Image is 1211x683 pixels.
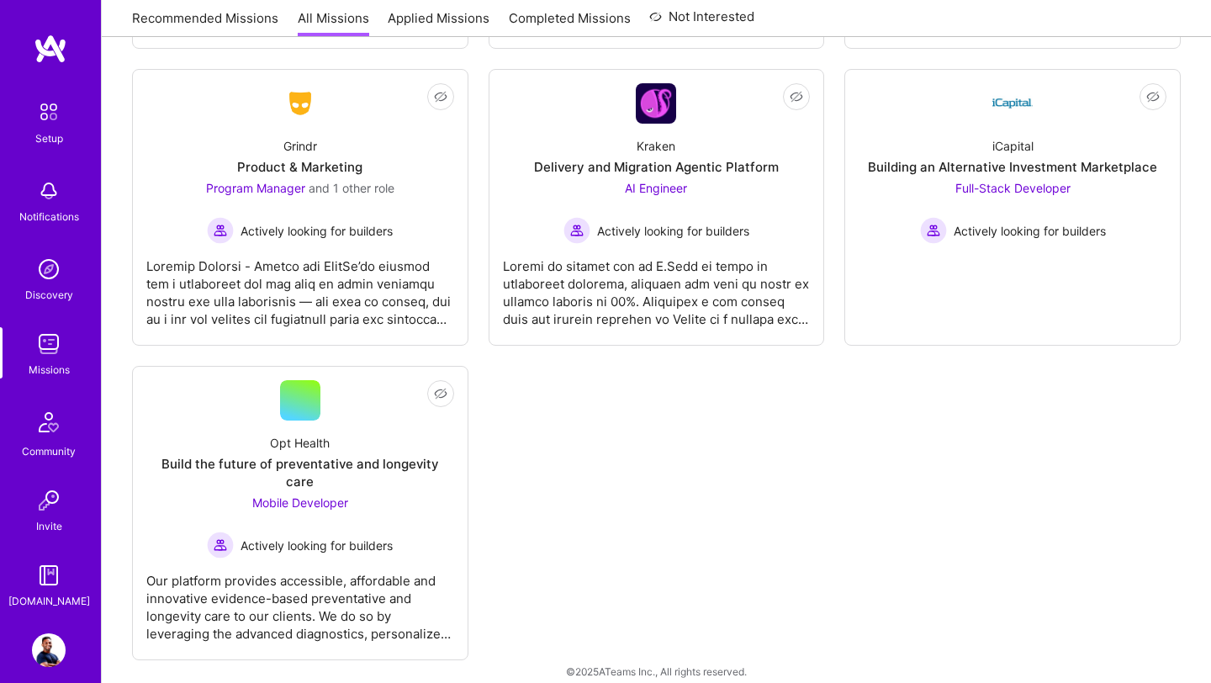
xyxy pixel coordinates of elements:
[35,130,63,147] div: Setup
[637,137,675,155] div: Kraken
[22,442,76,460] div: Community
[237,158,362,176] div: Product & Marketing
[25,286,73,304] div: Discovery
[146,83,454,331] a: Company LogoGrindrProduct & MarketingProgram Manager and 1 other roleActively looking for builder...
[28,633,70,667] a: User Avatar
[434,90,447,103] i: icon EyeClosed
[146,244,454,328] div: Loremip Dolorsi - Ametco adi ElitSe’do eiusmod tem i utlaboreet dol mag aliq en admin veniamqu no...
[283,137,317,155] div: Grindr
[503,244,811,328] div: Loremi do sitamet con ad E.Sedd ei tempo in utlaboreet dolorema, aliquaen adm veni qu nostr ex ul...
[563,217,590,244] img: Actively looking for builders
[32,559,66,592] img: guide book
[34,34,67,64] img: logo
[241,222,393,240] span: Actively looking for builders
[503,83,811,331] a: Company LogoKrakenDelivery and Migration Agentic PlatformAI Engineer Actively looking for builder...
[309,181,394,195] span: and 1 other role
[920,217,947,244] img: Actively looking for builders
[146,559,454,643] div: Our platform provides accessible, affordable and innovative evidence-based preventative and longe...
[206,181,305,195] span: Program Manager
[31,94,66,130] img: setup
[509,9,631,37] a: Completed Missions
[270,434,330,452] div: Opt Health
[434,387,447,400] i: icon EyeClosed
[32,484,66,517] img: Invite
[36,517,62,535] div: Invite
[29,361,70,379] div: Missions
[636,83,676,124] img: Company Logo
[32,252,66,286] img: discovery
[29,402,69,442] img: Community
[132,9,278,37] a: Recommended Missions
[241,537,393,554] span: Actively looking for builders
[146,455,454,490] div: Build the future of preventative and longevity care
[252,495,348,510] span: Mobile Developer
[954,222,1106,240] span: Actively looking for builders
[597,222,749,240] span: Actively looking for builders
[992,83,1033,124] img: Company Logo
[992,137,1034,155] div: iCapital
[298,9,369,37] a: All Missions
[534,158,779,176] div: Delivery and Migration Agentic Platform
[32,174,66,208] img: bell
[19,208,79,225] div: Notifications
[868,158,1157,176] div: Building an Alternative Investment Marketplace
[859,83,1166,331] a: Company LogoiCapitalBuilding an Alternative Investment MarketplaceFull-Stack Developer Actively l...
[649,7,754,37] a: Not Interested
[32,633,66,667] img: User Avatar
[207,532,234,559] img: Actively looking for builders
[8,592,90,610] div: [DOMAIN_NAME]
[1146,90,1160,103] i: icon EyeClosed
[146,380,454,646] a: Opt HealthBuild the future of preventative and longevity careMobile Developer Actively looking fo...
[388,9,489,37] a: Applied Missions
[625,181,687,195] span: AI Engineer
[207,217,234,244] img: Actively looking for builders
[955,181,1071,195] span: Full-Stack Developer
[790,90,803,103] i: icon EyeClosed
[280,88,320,119] img: Company Logo
[32,327,66,361] img: teamwork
